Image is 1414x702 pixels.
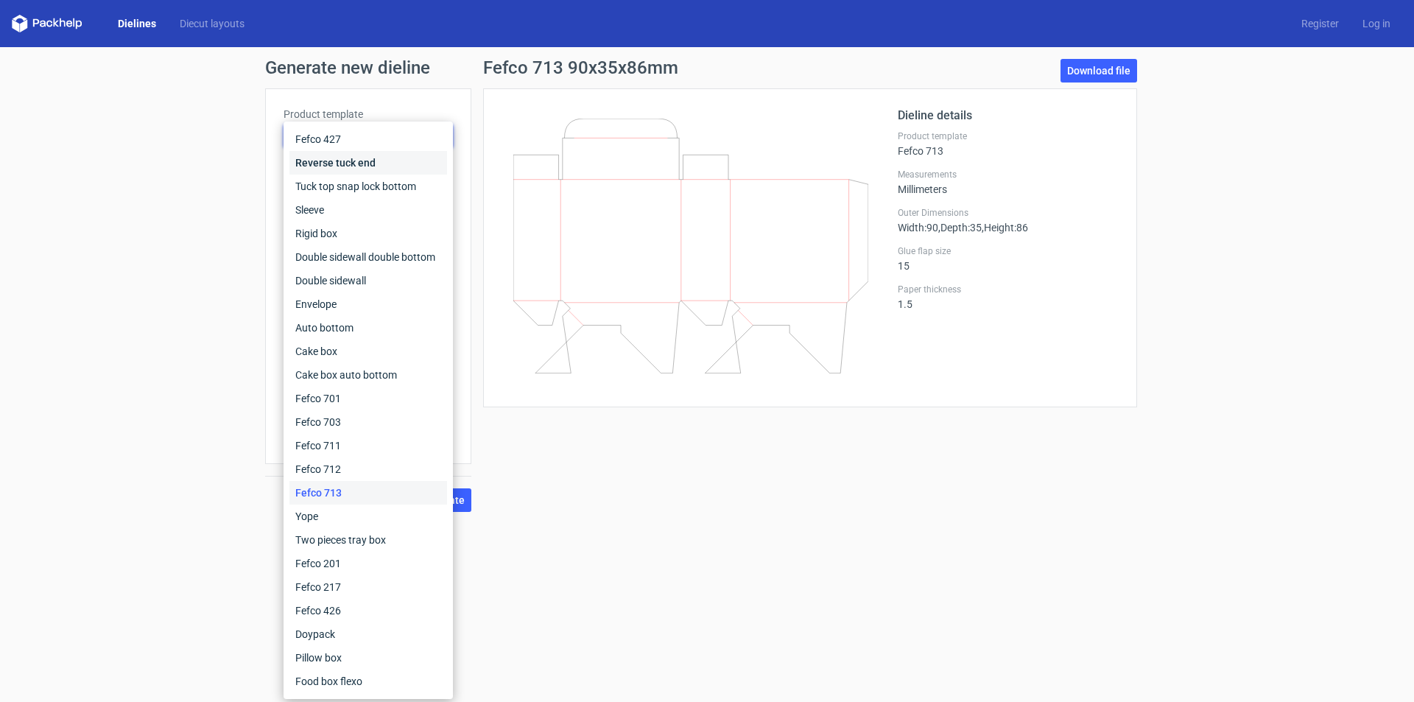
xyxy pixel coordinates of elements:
span: , Height : 86 [982,222,1028,234]
div: Envelope [289,292,447,316]
a: Register [1290,16,1351,31]
label: Outer Dimensions [898,207,1119,219]
div: Fefco 713 [898,130,1119,157]
div: Tuck top snap lock bottom [289,175,447,198]
label: Product template [284,107,453,122]
div: Fefco 703 [289,410,447,434]
h2: Dieline details [898,107,1119,124]
label: Measurements [898,169,1119,180]
div: Cake box [289,340,447,363]
div: Millimeters [898,169,1119,195]
div: Fefco 713 [289,481,447,505]
span: Width : 90 [898,222,938,234]
label: Product template [898,130,1119,142]
div: Sleeve [289,198,447,222]
a: Diecut layouts [168,16,256,31]
div: Reverse tuck end [289,151,447,175]
div: Fefco 701 [289,387,447,410]
div: Two pieces tray box [289,528,447,552]
div: Fefco 711 [289,434,447,457]
div: Fefco 426 [289,599,447,622]
div: Cake box auto bottom [289,363,447,387]
div: Double sidewall [289,269,447,292]
label: Glue flap size [898,245,1119,257]
div: Rigid box [289,222,447,245]
div: Fefco 201 [289,552,447,575]
div: Double sidewall double bottom [289,245,447,269]
div: Fefco 712 [289,457,447,481]
div: Fefco 217 [289,575,447,599]
div: 15 [898,245,1119,272]
div: Doypack [289,622,447,646]
div: Auto bottom [289,316,447,340]
h1: Generate new dieline [265,59,1149,77]
a: Log in [1351,16,1402,31]
div: Pillow box [289,646,447,670]
a: Dielines [106,16,168,31]
h1: Fefco 713 90x35x86mm [483,59,678,77]
div: Yope [289,505,447,528]
span: , Depth : 35 [938,222,982,234]
a: Download file [1060,59,1137,83]
div: Fefco 427 [289,127,447,151]
div: Food box flexo [289,670,447,693]
div: 1.5 [898,284,1119,310]
label: Paper thickness [898,284,1119,295]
